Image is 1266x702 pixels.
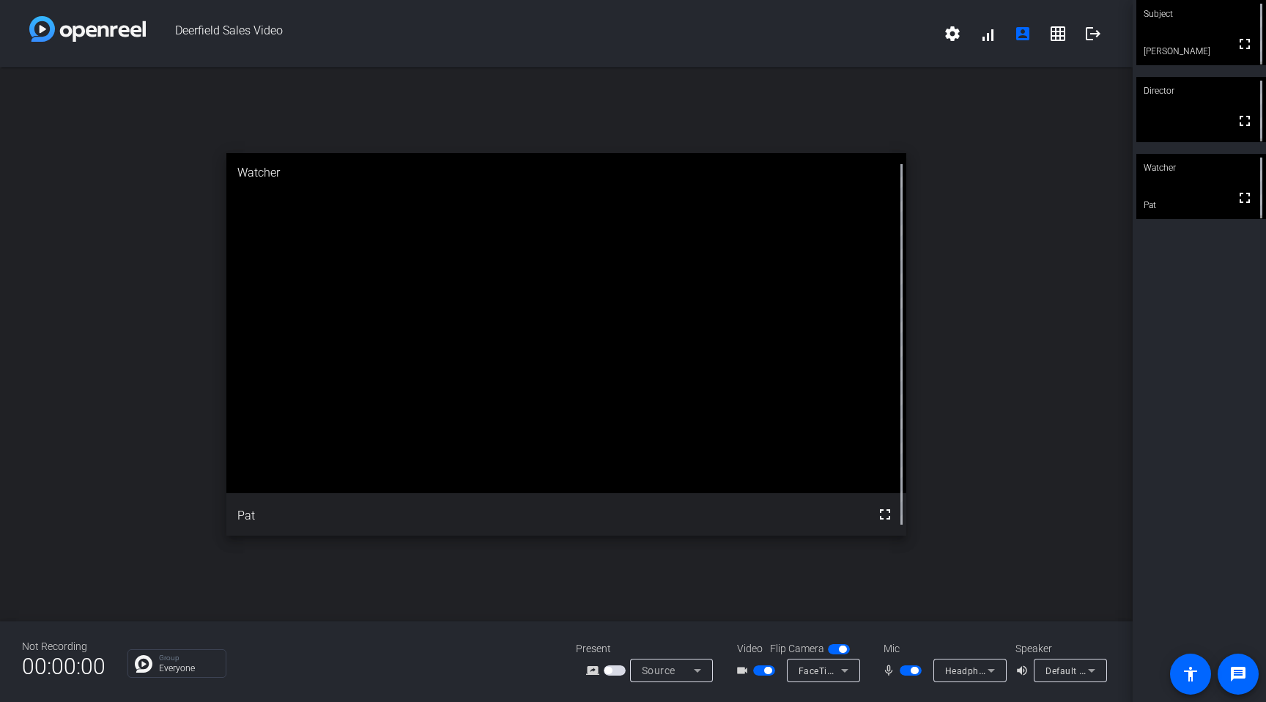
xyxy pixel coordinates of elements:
span: Deerfield Sales Video [146,16,935,51]
button: signal_cellular_alt [970,16,1005,51]
mat-icon: account_box [1014,25,1032,43]
img: Chat Icon [135,655,152,673]
p: Everyone [159,664,218,673]
div: Not Recording [22,639,105,654]
span: FaceTime HD Camera (3A71:F4B5) [799,665,949,676]
div: Watcher [1136,154,1266,182]
mat-icon: volume_up [1015,662,1033,679]
span: Video [737,641,763,657]
div: Watcher [226,153,906,193]
mat-icon: screen_share_outline [586,662,604,679]
mat-icon: fullscreen [1236,112,1254,130]
mat-icon: fullscreen [1236,189,1254,207]
img: white-gradient.svg [29,16,146,42]
mat-icon: accessibility [1182,665,1199,683]
mat-icon: logout [1084,25,1102,43]
mat-icon: videocam_outline [736,662,753,679]
mat-icon: message [1229,665,1247,683]
span: 00:00:00 [22,649,105,684]
span: Flip Camera [770,641,824,657]
mat-icon: grid_on [1049,25,1067,43]
div: Speaker [1015,641,1103,657]
div: Director [1136,77,1266,105]
div: Mic [869,641,1015,657]
mat-icon: fullscreen [1236,35,1254,53]
p: Group [159,654,218,662]
span: Default - MacBook Pro Speakers (Built-in) [1045,665,1222,676]
mat-icon: fullscreen [876,506,894,523]
mat-icon: settings [944,25,961,43]
span: Source [642,665,675,676]
span: Headphones (03f0:056b) [945,665,1053,676]
div: Present [576,641,722,657]
mat-icon: mic_none [882,662,900,679]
